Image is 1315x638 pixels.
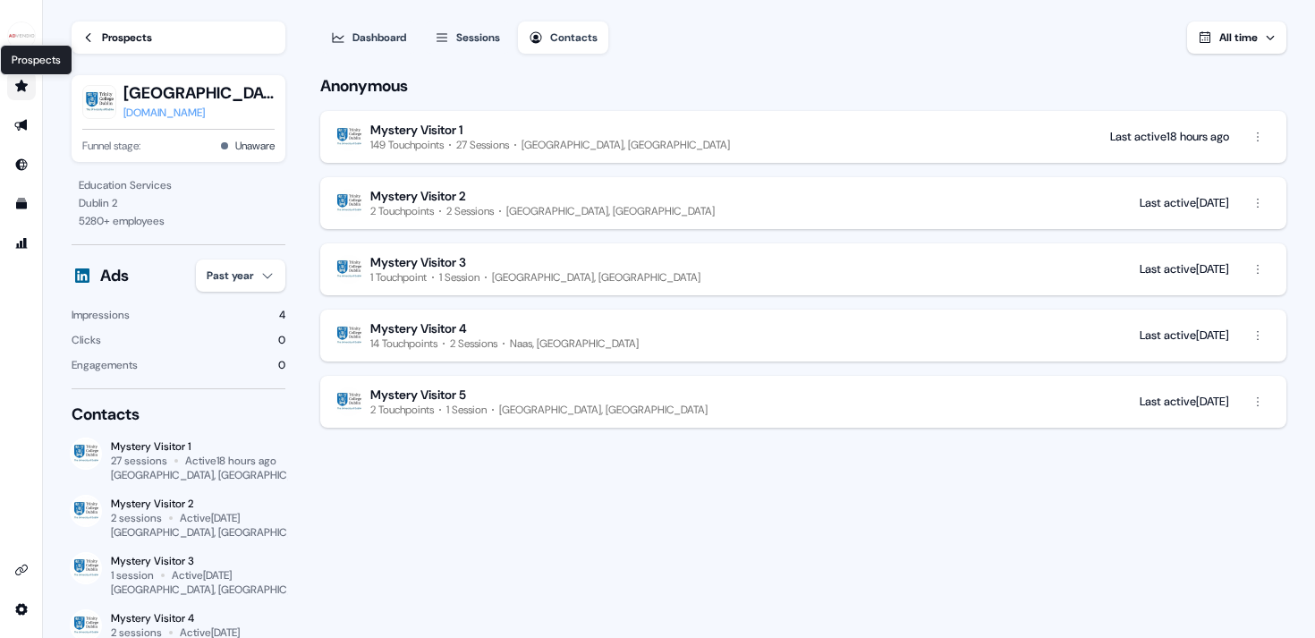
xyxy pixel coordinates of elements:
button: Mystery Visitor 22 Touchpoints2 Sessions[GEOGRAPHIC_DATA], [GEOGRAPHIC_DATA]Last active[DATE] [320,177,1286,229]
div: Last active [DATE] [1140,327,1229,345]
div: Anonymous [320,75,1286,97]
div: 0 [278,356,285,374]
button: All time [1187,21,1286,54]
div: 2 Sessions [450,336,497,351]
a: Go to Inbound [7,150,36,179]
div: Mystery Visitor 3 [370,254,466,270]
div: Active [DATE] [180,511,240,525]
div: Last active [DATE] [1140,393,1229,411]
div: Mystery Visitor 2 [111,497,285,511]
div: Mystery Visitor 1 [370,122,462,138]
div: Prospects [102,29,152,47]
div: 1 Session [439,270,479,285]
div: Mystery Visitor 2 [370,188,466,204]
div: 2 Touchpoints [370,204,434,218]
div: 2 sessions [111,511,162,525]
a: Go to integrations [7,595,36,624]
div: Mystery Visitor 1 [111,439,285,454]
div: [GEOGRAPHIC_DATA], [GEOGRAPHIC_DATA] [111,525,321,540]
div: [GEOGRAPHIC_DATA], [GEOGRAPHIC_DATA] [522,138,730,152]
div: 27 Sessions [456,138,509,152]
div: Engagements [72,356,138,374]
div: Naas, [GEOGRAPHIC_DATA] [510,336,639,351]
div: Mystery Visitor 4 [370,320,467,336]
div: Last active [DATE] [1140,260,1229,278]
a: Go to outbound experience [7,111,36,140]
a: Prospects [72,21,285,54]
button: Sessions [424,21,511,54]
span: All time [1219,30,1258,45]
button: Mystery Visitor 52 Touchpoints1 Session[GEOGRAPHIC_DATA], [GEOGRAPHIC_DATA]Last active[DATE] [320,376,1286,428]
div: Mystery Visitor 3 [111,554,285,568]
a: Go to integrations [7,556,36,584]
div: 1 Touchpoint [370,270,427,285]
button: Unaware [235,137,275,155]
span: Funnel stage: [82,137,140,155]
div: Active [DATE] [172,568,232,583]
div: Dublin 2 [79,194,278,212]
div: 1 session [111,568,154,583]
button: Dashboard [320,21,417,54]
div: [GEOGRAPHIC_DATA], [GEOGRAPHIC_DATA] [111,468,321,482]
a: Go to prospects [7,72,36,100]
a: [DOMAIN_NAME] [123,104,275,122]
div: Last active [DATE] [1140,194,1229,212]
div: Mystery Visitor 4 [111,611,242,625]
div: [GEOGRAPHIC_DATA], [GEOGRAPHIC_DATA] [506,204,715,218]
div: Last active 18 hours ago [1110,128,1229,146]
button: Past year [196,259,285,292]
div: Contacts [72,404,285,425]
a: Go to templates [7,190,36,218]
div: 27 sessions [111,454,167,468]
div: [GEOGRAPHIC_DATA], [GEOGRAPHIC_DATA] [111,583,321,597]
div: Dashboard [352,29,406,47]
button: Mystery Visitor 1149 Touchpoints27 Sessions[GEOGRAPHIC_DATA], [GEOGRAPHIC_DATA]Last active18 hour... [320,111,1286,163]
div: 0 [278,331,285,349]
div: 149 Touchpoints [370,138,444,152]
div: Impressions [72,306,130,324]
div: 1 Session [446,403,487,417]
div: Clicks [72,331,101,349]
button: [GEOGRAPHIC_DATA] [123,82,275,104]
button: Mystery Visitor 31 Touchpoint1 Session[GEOGRAPHIC_DATA], [GEOGRAPHIC_DATA]Last active[DATE] [320,243,1286,295]
a: Go to attribution [7,229,36,258]
div: Education Services [79,176,278,194]
div: Contacts [550,29,598,47]
div: Ads [100,265,129,286]
div: 5280 + employees [79,212,278,230]
button: Contacts [518,21,608,54]
div: 2 Sessions [446,204,494,218]
button: Mystery Visitor 414 Touchpoints2 SessionsNaas, [GEOGRAPHIC_DATA]Last active[DATE] [320,310,1286,362]
div: [GEOGRAPHIC_DATA], [GEOGRAPHIC_DATA] [492,270,700,285]
div: [GEOGRAPHIC_DATA], [GEOGRAPHIC_DATA] [499,403,708,417]
div: 14 Touchpoints [370,336,437,351]
div: 4 [279,306,285,324]
div: Sessions [456,29,500,47]
div: Mystery Visitor 5 [370,387,466,403]
div: Active 18 hours ago [185,454,276,468]
div: 2 Touchpoints [370,403,434,417]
